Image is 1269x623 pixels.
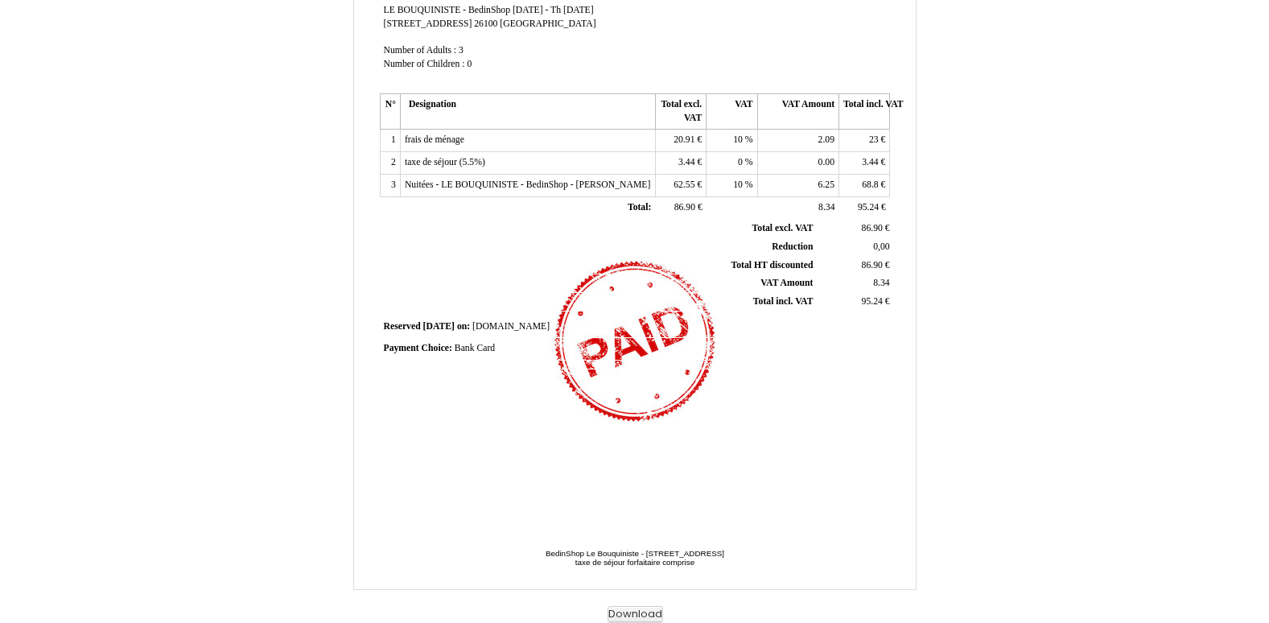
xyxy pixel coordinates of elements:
td: € [655,196,706,219]
span: Total HT discounted [731,260,813,270]
span: Number of Adults : [384,45,457,56]
td: € [816,220,892,237]
span: Number of Children : [384,59,465,69]
td: 1 [380,130,400,152]
td: € [839,196,890,219]
span: 86.90 [674,202,695,212]
td: € [816,256,892,274]
span: [STREET_ADDRESS] [384,19,472,29]
td: € [655,174,706,196]
span: taxe de séjour (5.5%) [405,157,485,167]
span: [GEOGRAPHIC_DATA] [500,19,595,29]
td: % [707,152,757,175]
span: VAT Amount [760,278,813,288]
span: BedinShop Le Bouquiniste - [STREET_ADDRESS] [546,549,724,558]
td: € [839,152,890,175]
td: 3 [380,174,400,196]
th: Designation [400,94,655,130]
span: 95.24 [862,296,883,307]
span: 3.44 [678,157,694,167]
span: frais de ménage [405,134,464,145]
td: 2 [380,152,400,175]
span: on: [457,321,470,332]
td: € [816,293,892,311]
span: 8.34 [818,202,834,212]
th: VAT [707,94,757,130]
span: 23 [869,134,879,145]
span: 0 [738,157,743,167]
span: 3 [459,45,464,56]
td: € [839,130,890,152]
span: Reduction [772,241,813,252]
span: 3.44 [862,157,878,167]
span: [DATE] - Th [DATE] [513,5,594,15]
span: Total incl. VAT [753,296,814,307]
th: Total excl. VAT [655,94,706,130]
span: [DOMAIN_NAME] [472,321,550,332]
span: Payment Choice: [384,343,452,353]
span: Total excl. VAT [752,223,814,233]
span: 0.00 [818,157,834,167]
span: 10 [733,179,743,190]
span: 86.90 [862,260,883,270]
td: € [655,152,706,175]
th: VAT Amount [757,94,838,130]
span: 0,00 [873,241,889,252]
span: 26100 [474,19,497,29]
td: € [839,174,890,196]
th: Total incl. VAT [839,94,890,130]
span: 20.91 [674,134,694,145]
span: 62.55 [674,179,694,190]
span: 6.25 [818,179,834,190]
span: Reserved [384,321,421,332]
span: Bank Card [455,343,495,353]
th: N° [380,94,400,130]
span: 86.90 [862,223,883,233]
span: LE BOUQUINISTE - BedinShop [384,5,510,15]
span: 68.8 [862,179,878,190]
span: Nuitées - LE BOUQUINISTE - BedinShop - [PERSON_NAME] [405,179,650,190]
span: 8.34 [873,278,889,288]
span: 2.09 [818,134,834,145]
button: Download [608,606,663,623]
td: % [707,130,757,152]
span: [DATE] [423,321,455,332]
td: % [707,174,757,196]
span: 95.24 [858,202,879,212]
td: € [655,130,706,152]
span: Total: [628,202,651,212]
span: 0 [467,59,472,69]
span: 10 [733,134,743,145]
span: taxe de séjour forfaitaire comprise [575,558,694,567]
